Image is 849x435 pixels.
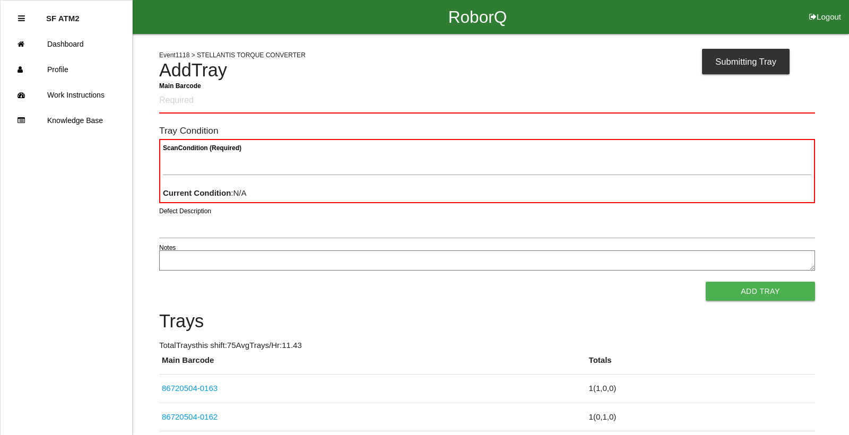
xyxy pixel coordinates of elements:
a: Dashboard [1,31,132,57]
label: Notes [159,243,176,253]
h4: Add Tray [159,60,815,81]
p: Total Trays this shift: 75 Avg Trays /Hr: 11.43 [159,340,815,352]
h4: Trays [159,311,815,332]
span: : N/A [163,188,247,197]
label: Defect Description [159,206,211,216]
td: 1 ( 1 , 0 , 0 ) [586,375,815,403]
b: Current Condition [163,188,231,197]
div: Close [18,6,25,31]
b: Scan Condition (Required) [163,144,241,152]
p: SF ATM2 [46,6,80,23]
b: Main Barcode [159,82,201,89]
a: Work Instructions [1,82,132,108]
a: 86720504-0163 [162,384,218,393]
input: Required [159,89,815,114]
h6: Tray Condition [159,126,815,136]
div: Submitting Tray [702,49,790,74]
a: Knowledge Base [1,108,132,133]
span: Event 1118 > STELLANTIS TORQUE CONVERTER [159,51,306,59]
button: Add Tray [706,282,815,301]
td: 1 ( 0 , 1 , 0 ) [586,403,815,431]
th: Totals [586,354,815,375]
a: Profile [1,57,132,82]
a: 86720504-0162 [162,412,218,421]
th: Main Barcode [159,354,586,375]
